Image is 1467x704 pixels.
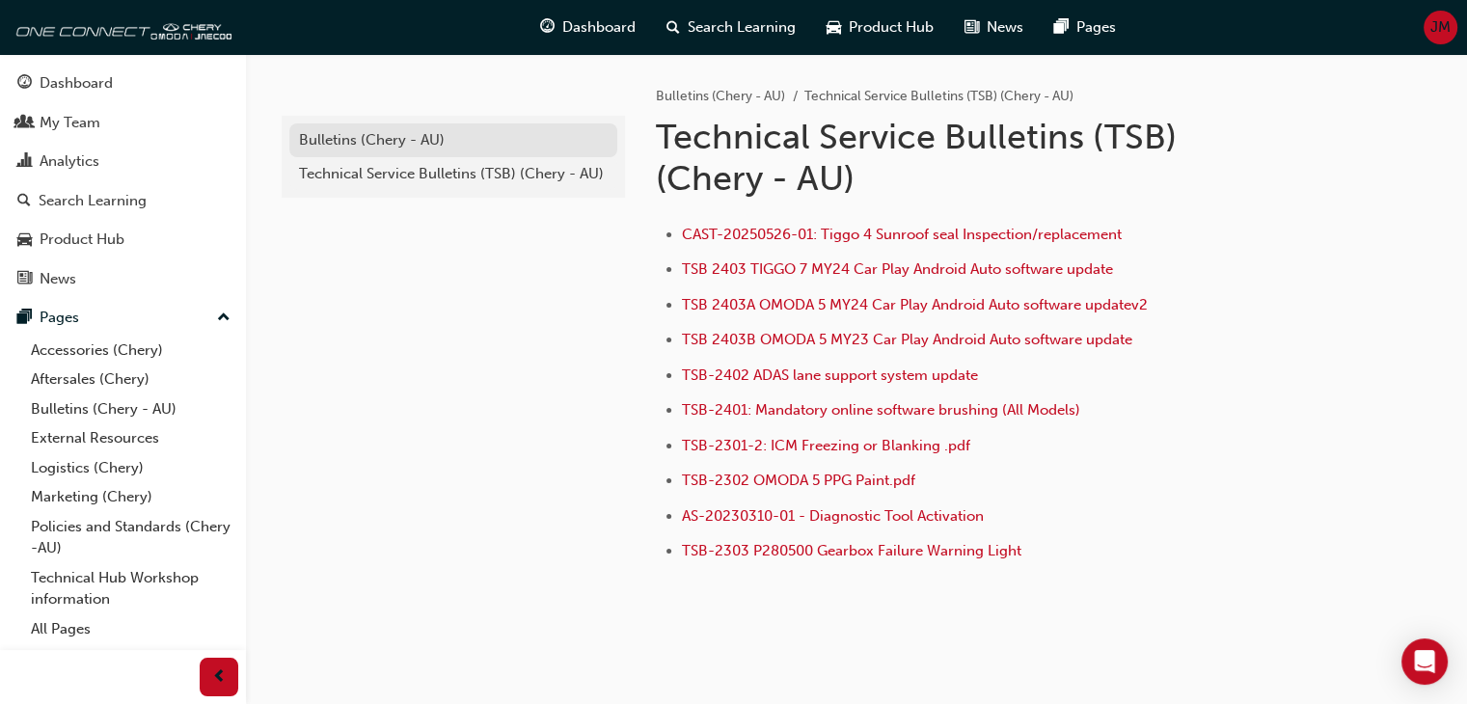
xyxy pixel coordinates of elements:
span: search-icon [666,15,680,40]
a: news-iconNews [949,8,1039,47]
a: TSB 2403B OMODA 5 MY23 Car Play Android Auto software update [682,331,1132,348]
a: TSB 2403A OMODA 5 MY24 Car Play Android Auto software updatev2 [682,296,1148,313]
a: TSB-2303 P280500 Gearbox Failure Warning Light [682,542,1021,559]
span: car-icon [17,231,32,249]
div: Dashboard [40,72,113,95]
span: car-icon [827,15,841,40]
a: TSB 2403 TIGGO 7 MY24 Car Play Android Auto software update [682,260,1113,278]
span: up-icon [217,306,231,331]
a: TSB-2402 ADAS lane support system update [682,366,978,384]
span: guage-icon [17,75,32,93]
span: news-icon [964,15,979,40]
a: TSB-2401: Mandatory online software brushing (All Models) [682,401,1080,419]
div: Open Intercom Messenger [1401,638,1448,685]
button: Pages [8,300,238,336]
a: CAST-20250526-01: Tiggo 4 Sunroof seal Inspection/replacement [682,226,1122,243]
span: pages-icon [17,310,32,327]
button: JM [1424,11,1457,44]
a: Marketing (Chery) [23,482,238,512]
a: Logistics (Chery) [23,453,238,483]
div: Product Hub [40,229,124,251]
a: Aftersales (Chery) [23,365,238,394]
span: chart-icon [17,153,32,171]
a: Accessories (Chery) [23,336,238,366]
div: My Team [40,112,100,134]
a: pages-iconPages [1039,8,1131,47]
a: TSB-2302 OMODA 5 PPG Paint.pdf [682,472,915,489]
a: Product Hub [8,222,238,257]
span: Dashboard [562,16,636,39]
div: Pages [40,307,79,329]
a: News [8,261,238,297]
div: Bulletins (Chery - AU) [299,129,608,151]
a: All Pages [23,614,238,644]
a: Policies and Standards (Chery -AU) [23,512,238,563]
div: Analytics [40,150,99,173]
span: pages-icon [1054,15,1069,40]
span: News [987,16,1023,39]
a: Search Learning [8,183,238,219]
span: Search Learning [688,16,796,39]
a: Analytics [8,144,238,179]
h1: Technical Service Bulletins (TSB) (Chery - AU) [656,116,1289,200]
a: car-iconProduct Hub [811,8,949,47]
span: search-icon [17,193,31,210]
div: Technical Service Bulletins (TSB) (Chery - AU) [299,163,608,185]
div: Search Learning [39,190,147,212]
span: news-icon [17,271,32,288]
a: search-iconSearch Learning [651,8,811,47]
span: prev-icon [212,665,227,690]
a: Dashboard [8,66,238,101]
img: oneconnect [10,8,231,46]
span: people-icon [17,115,32,132]
a: guage-iconDashboard [525,8,651,47]
a: Bulletins (Chery - AU) [23,394,238,424]
div: News [40,268,76,290]
button: DashboardMy TeamAnalyticsSearch LearningProduct HubNews [8,62,238,300]
a: Bulletins (Chery - AU) [656,88,785,104]
span: Pages [1076,16,1116,39]
a: TSB-2301-2: ICM Freezing or Blanking .pdf [682,437,970,454]
li: Technical Service Bulletins (TSB) (Chery - AU) [804,86,1073,108]
span: guage-icon [540,15,555,40]
a: Bulletins (Chery - AU) [289,123,617,157]
a: My Team [8,105,238,141]
a: External Resources [23,423,238,453]
a: AS-20230310-01 - Diagnostic Tool Activation [682,507,984,525]
a: Technical Hub Workshop information [23,563,238,614]
span: JM [1430,16,1451,39]
span: Product Hub [849,16,934,39]
a: Technical Service Bulletins (TSB) (Chery - AU) [289,157,617,191]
